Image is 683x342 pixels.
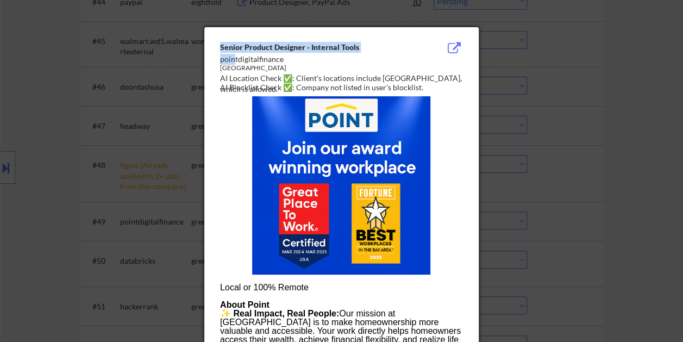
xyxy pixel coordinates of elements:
p: Local or 100% Remote [220,283,462,301]
div: pointdigitalfinance [220,54,408,65]
div: [GEOGRAPHIC_DATA] [220,64,408,73]
strong: About Point [220,300,270,309]
strong: ✨ Real Impact, Real People: [220,309,339,318]
div: Senior Product Designer - Internal Tools [220,42,408,53]
div: AI Blocklist Check ✅: Company not listed in user's blocklist. [220,82,467,93]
